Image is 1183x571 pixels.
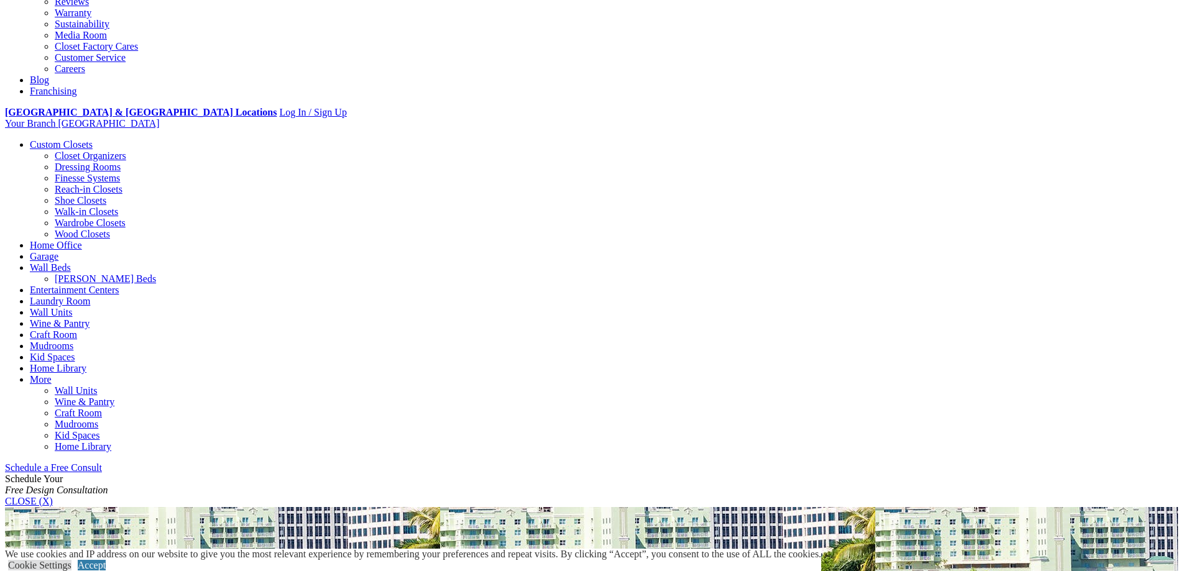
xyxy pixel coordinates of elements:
[5,118,160,129] a: Your Branch [GEOGRAPHIC_DATA]
[55,419,98,429] a: Mudrooms
[8,560,71,570] a: Cookie Settings
[55,52,126,63] a: Customer Service
[30,374,52,385] a: More menu text will display only on big screen
[55,150,126,161] a: Closet Organizers
[58,118,159,129] span: [GEOGRAPHIC_DATA]
[30,307,72,317] a: Wall Units
[55,7,91,18] a: Warranty
[55,441,111,452] a: Home Library
[30,75,49,85] a: Blog
[5,107,277,117] a: [GEOGRAPHIC_DATA] & [GEOGRAPHIC_DATA] Locations
[55,430,99,441] a: Kid Spaces
[55,30,107,40] a: Media Room
[55,217,126,228] a: Wardrobe Closets
[30,329,77,340] a: Craft Room
[30,285,119,295] a: Entertainment Centers
[55,229,110,239] a: Wood Closets
[55,41,138,52] a: Closet Factory Cares
[5,485,108,495] em: Free Design Consultation
[55,408,102,418] a: Craft Room
[55,162,121,172] a: Dressing Rooms
[5,462,102,473] a: Schedule a Free Consult (opens a dropdown menu)
[55,385,97,396] a: Wall Units
[30,363,86,373] a: Home Library
[55,195,106,206] a: Shoe Closets
[30,251,58,262] a: Garage
[30,296,90,306] a: Laundry Room
[30,352,75,362] a: Kid Spaces
[5,549,821,560] div: We use cookies and IP address on our website to give you the most relevant experience by remember...
[55,396,114,407] a: Wine & Pantry
[30,340,73,351] a: Mudrooms
[5,118,55,129] span: Your Branch
[55,63,85,74] a: Careers
[30,139,93,150] a: Custom Closets
[55,19,109,29] a: Sustainability
[30,240,82,250] a: Home Office
[30,86,77,96] a: Franchising
[55,273,156,284] a: [PERSON_NAME] Beds
[78,560,106,570] a: Accept
[55,206,118,217] a: Walk-in Closets
[55,184,122,194] a: Reach-in Closets
[55,173,120,183] a: Finesse Systems
[5,473,108,495] span: Schedule Your
[30,318,90,329] a: Wine & Pantry
[5,496,53,506] a: CLOSE (X)
[30,262,71,273] a: Wall Beds
[279,107,346,117] a: Log In / Sign Up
